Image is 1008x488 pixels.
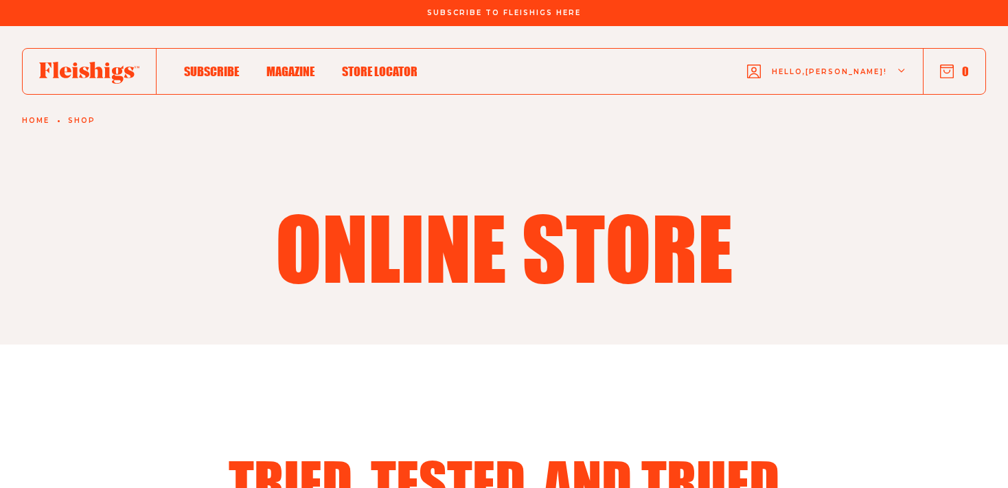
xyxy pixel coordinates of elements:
h1: Online Store [207,205,801,290]
span: Magazine [266,64,314,79]
a: Home [22,117,49,125]
a: Shop [68,117,95,125]
span: Store locator [342,64,417,79]
a: Subscribe [184,62,239,80]
button: Hello,[PERSON_NAME]! [747,45,906,99]
a: Store locator [342,62,417,80]
a: Subscribe To Fleishigs Here [424,9,584,16]
a: Magazine [266,62,314,80]
span: Hello, [PERSON_NAME] ! [772,67,887,99]
button: 0 [940,64,969,79]
span: Subscribe To Fleishigs Here [427,9,581,17]
span: Subscribe [184,64,239,79]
